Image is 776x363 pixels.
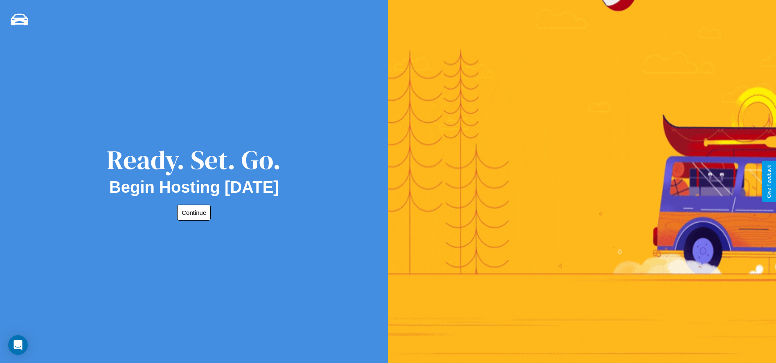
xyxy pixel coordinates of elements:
[8,335,28,355] div: Open Intercom Messenger
[177,205,211,221] button: Continue
[766,165,772,198] div: Give Feedback
[109,178,279,196] h2: Begin Hosting [DATE]
[107,142,281,178] div: Ready. Set. Go.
